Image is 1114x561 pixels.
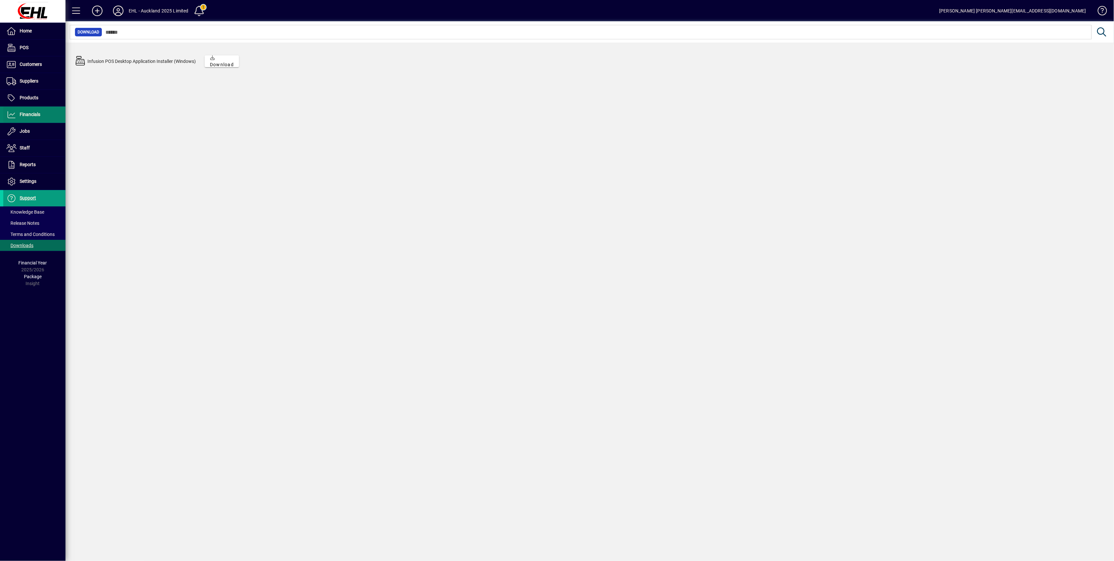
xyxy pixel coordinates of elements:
[87,51,196,71] td: Infusion POS Desktop Application Installer (Windows)
[3,123,65,140] a: Jobs
[7,209,44,215] span: Knowledge Base
[3,56,65,73] a: Customers
[20,45,28,50] span: POS
[20,112,40,117] span: Financials
[108,5,129,17] button: Profile
[3,173,65,190] a: Settings
[129,6,189,16] div: EHL - Auckland 2025 Limited
[20,145,30,150] span: Staff
[24,274,42,279] span: Package
[3,106,65,123] a: Financials
[20,62,42,67] span: Customers
[7,232,55,237] span: Terms and Conditions
[7,243,33,248] span: Downloads
[20,95,38,100] span: Products
[939,6,1086,16] div: [PERSON_NAME] [PERSON_NAME][EMAIL_ADDRESS][DOMAIN_NAME]
[3,73,65,89] a: Suppliers
[1093,1,1106,23] a: Knowledge Base
[20,179,36,184] span: Settings
[205,55,239,67] a: Download
[19,260,47,265] span: Financial Year
[78,29,99,35] span: Download
[210,54,234,68] span: Download
[3,140,65,156] a: Staff
[3,240,65,251] a: Downloads
[7,221,39,226] span: Release Notes
[3,229,65,240] a: Terms and Conditions
[20,195,36,201] span: Support
[3,157,65,173] a: Reports
[3,23,65,39] a: Home
[20,162,36,167] span: Reports
[3,90,65,106] a: Products
[3,218,65,229] a: Release Notes
[20,28,32,33] span: Home
[87,5,108,17] button: Add
[3,40,65,56] a: POS
[20,78,38,84] span: Suppliers
[3,206,65,218] a: Knowledge Base
[20,128,30,134] span: Jobs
